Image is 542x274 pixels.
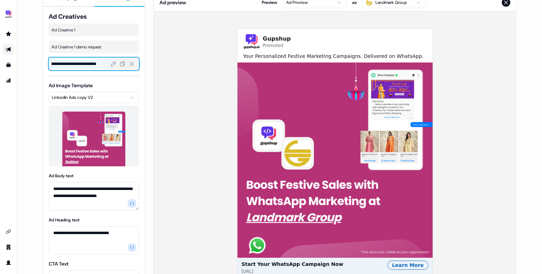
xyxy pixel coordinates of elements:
a: Go to outbound experience [3,44,14,55]
label: Ad Heading text [49,217,79,223]
label: Ad Image Template [49,82,93,89]
a: Go to team [3,242,14,253]
span: Ad Creative 1 demo request [52,43,136,50]
a: Go to prospects [3,28,14,40]
span: Ad Creatives [49,12,139,21]
span: Your Personalized Festive Marketing Campaigns. Delivered on WhatsApp. [243,53,427,60]
a: Go to attribution [3,75,14,86]
div: Learn More [387,261,428,270]
a: Go to templates [3,59,14,71]
span: Promoted [263,43,291,48]
span: Start Your WhatsApp Campaign Now [242,261,343,268]
a: Go to integrations [3,226,14,237]
a: Go to profile [3,257,14,268]
label: CTA Text [49,261,68,267]
label: Ad Body text [49,173,73,179]
span: Ad Creative 1 [52,26,136,34]
span: Gupshup [263,35,291,43]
